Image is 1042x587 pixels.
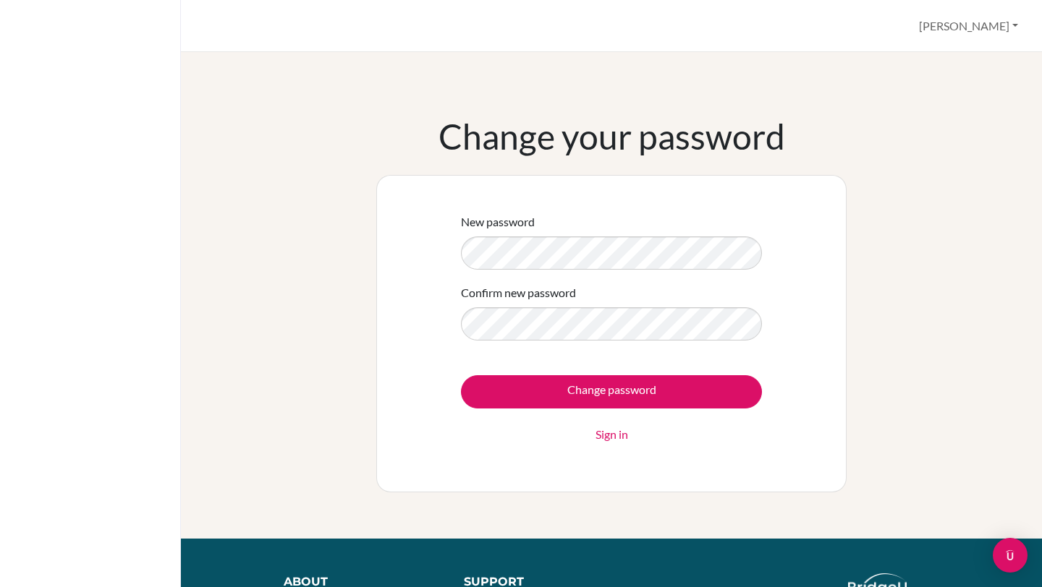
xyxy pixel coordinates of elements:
div: Open Intercom Messenger [993,538,1028,573]
button: [PERSON_NAME] [912,12,1025,40]
a: Sign in [596,426,628,443]
input: Change password [461,375,762,408]
label: New password [461,213,535,231]
label: Confirm new password [461,284,576,301]
h1: Change your password [439,116,785,158]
